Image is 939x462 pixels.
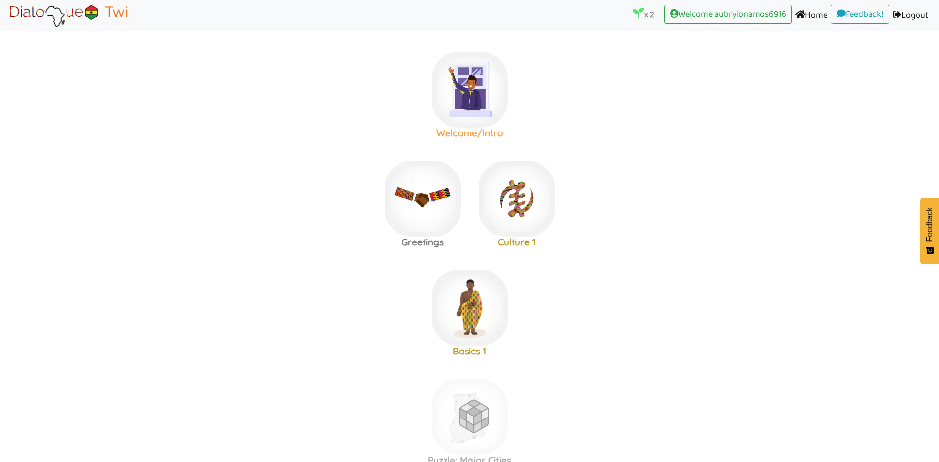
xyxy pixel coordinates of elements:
img: r5+QtVXYuttHLoUAAAAABJRU5ErkJggg== [497,275,512,289]
a: Feedback! [831,5,889,24]
img: Brand [7,3,130,28]
h3: Culture 1 [469,237,563,248]
img: r5+QtVXYuttHLoUAAAAABJRU5ErkJggg== [497,384,512,398]
img: akan-man-gold.ebcf6999.png [432,270,508,346]
img: ghana-cities-rubiks-dgray3.8c345a13.png [432,379,508,455]
h3: Basics 1 [423,346,516,357]
img: r5+QtVXYuttHLoUAAAAABJRU5ErkJggg== [450,166,465,180]
h3: Greetings [376,237,469,248]
p: x 2 [633,7,654,21]
img: greetings.3fee7869.jpg [385,161,461,237]
button: Feedback - Show survey [920,198,939,264]
a: Home [792,5,831,27]
a: Welcome aubryionamos6916 [664,5,792,24]
img: r5+QtVXYuttHLoUAAAAABJRU5ErkJggg== [497,57,512,71]
img: welcome-textile.9f7a6d7f.png [432,52,508,128]
img: adinkra_beredum.b0fe9998.png [479,161,555,237]
span: Feedback [925,207,934,242]
a: Logout [889,5,932,27]
h3: Welcome/Intro [423,128,516,139]
img: r5+QtVXYuttHLoUAAAAABJRU5ErkJggg== [544,166,559,180]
